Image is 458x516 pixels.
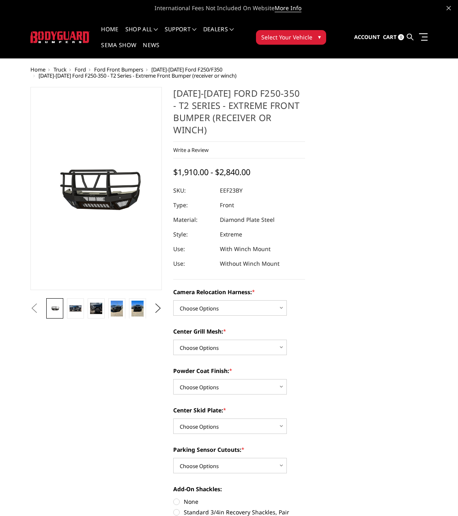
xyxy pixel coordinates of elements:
[354,26,380,48] a: Account
[173,256,214,271] dt: Use:
[220,256,280,271] dd: Without Winch Mount
[90,303,102,314] img: 2023-2025 Ford F250-350 - T2 Series - Extreme Front Bumper (receiver or winch)
[151,66,222,73] a: [DATE]-[DATE] Ford F250/F350
[54,66,67,73] a: Truck
[398,34,404,40] span: 0
[173,327,305,336] label: Center Grill Mesh:
[30,31,90,43] img: BODYGUARD BUMPERS
[173,406,305,414] label: Center Skid Plate:
[173,183,214,198] dt: SKU:
[383,26,404,48] a: Cart 0
[220,198,234,212] dd: Front
[173,242,214,256] dt: Use:
[143,42,159,58] a: News
[173,485,305,493] label: Add-On Shackles:
[94,66,143,73] a: Ford Front Bumpers
[256,30,326,45] button: Select Your Vehicle
[275,4,301,12] a: More Info
[173,212,214,227] dt: Material:
[173,445,305,454] label: Parking Sensor Cutouts:
[203,26,234,42] a: Dealers
[173,146,209,154] a: Write a Review
[173,87,305,142] h1: [DATE]-[DATE] Ford F250-350 - T2 Series - Extreme Front Bumper (receiver or winch)
[173,366,305,375] label: Powder Coat Finish:
[30,87,162,290] a: 2023-2025 Ford F250-350 - T2 Series - Extreme Front Bumper (receiver or winch)
[220,227,242,242] dd: Extreme
[173,167,250,178] span: $1,910.00 - $2,840.00
[220,212,275,227] dd: Diamond Plate Steel
[75,66,86,73] a: Ford
[383,33,397,41] span: Cart
[220,242,271,256] dd: With Winch Mount
[101,42,136,58] a: SEMA Show
[173,198,214,212] dt: Type:
[220,183,243,198] dd: EEF23BY
[152,302,164,314] button: Next
[173,288,305,296] label: Camera Relocation Harness:
[173,227,214,242] dt: Style:
[261,33,312,41] span: Select Your Vehicle
[28,302,41,314] button: Previous
[131,301,143,317] img: 2023-2025 Ford F250-350 - T2 Series - Extreme Front Bumper (receiver or winch)
[125,26,158,42] a: shop all
[173,497,305,506] label: None
[354,33,380,41] span: Account
[318,33,321,41] span: ▾
[69,305,81,312] img: 2023-2025 Ford F250-350 - T2 Series - Extreme Front Bumper (receiver or winch)
[39,72,237,79] span: [DATE]-[DATE] Ford F250-350 - T2 Series - Extreme Front Bumper (receiver or winch)
[30,66,45,73] a: Home
[101,26,118,42] a: Home
[165,26,197,42] a: Support
[111,301,123,317] img: 2023-2025 Ford F250-350 - T2 Series - Extreme Front Bumper (receiver or winch)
